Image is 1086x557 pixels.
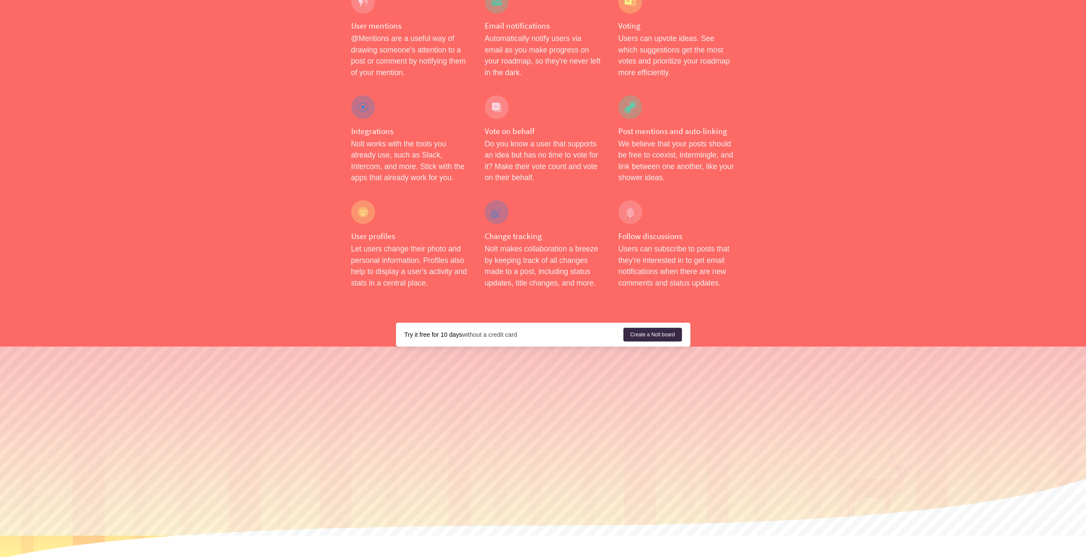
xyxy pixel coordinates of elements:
[405,331,462,338] strong: Try it free for 10 days
[485,243,601,289] p: Nolt makes collaboration a breeze by keeping track of all changes made to a post, including statu...
[618,243,735,289] p: Users can subscribe to posts that they're interested in to get email notifications when there are...
[623,328,682,341] a: Create a Nolt board
[485,33,601,78] p: Automatically notify users via email as you make progress on your roadmap, so they're never left ...
[405,330,623,339] div: without a credit card
[618,20,735,31] h4: Voting
[618,33,735,78] p: Users can upvote ideas. See which suggestions get the most votes and prioritize your roadmap more...
[351,243,468,289] p: Let users change their photo and personal information. Profiles also help to display a user's act...
[485,20,601,31] h4: Email notifications
[351,33,468,78] p: @Mentions are a useful way of drawing someone's attention to a post or comment by notifying them ...
[618,138,735,184] p: We believe that your posts should be free to coexist, intermingle, and link between one another, ...
[351,20,468,31] h4: User mentions
[351,231,468,242] h4: User profiles
[485,138,601,184] p: Do you know a user that supports an idea but has no time to vote for it? Make their vote count an...
[351,126,468,137] h4: Integrations
[485,126,601,137] h4: Vote on behalf
[618,231,735,242] h4: Follow discussions
[618,126,735,137] h4: Post mentions and auto-linking
[485,231,601,242] h4: Change tracking
[351,138,468,184] p: Nolt works with the tools you already use, such as Slack, Intercom, and more. Stick with the apps...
